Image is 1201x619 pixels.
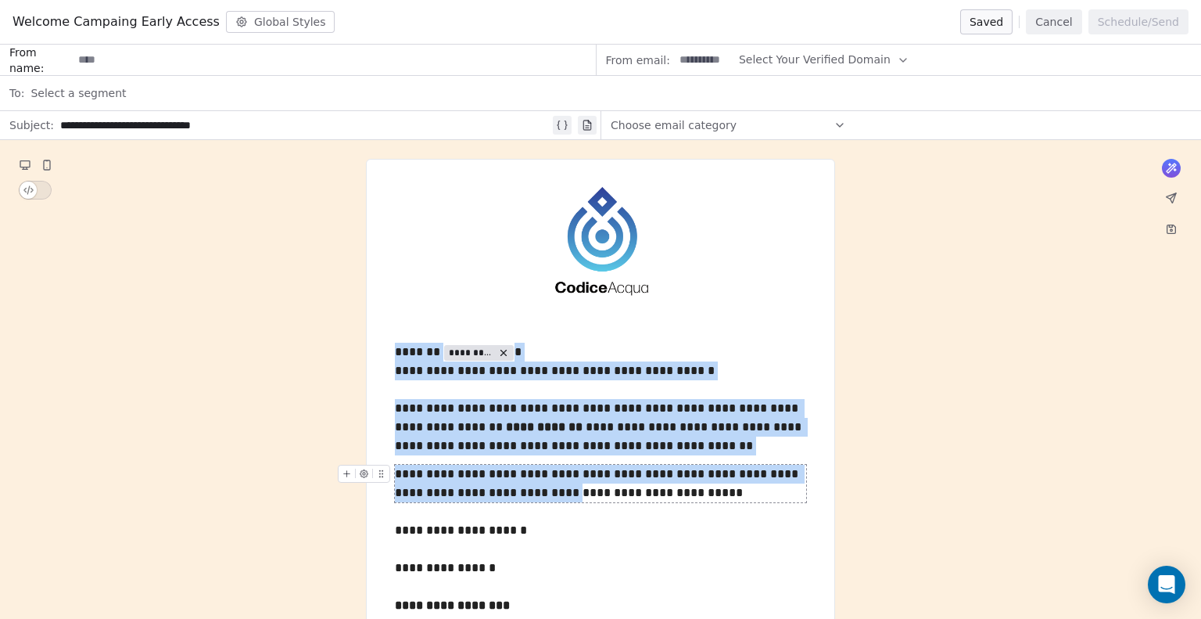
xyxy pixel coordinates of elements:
span: Select a segment [30,85,126,101]
button: Cancel [1026,9,1081,34]
span: From name: [9,45,72,76]
span: Welcome Campaing Early Access [13,13,220,31]
button: Schedule/Send [1088,9,1188,34]
span: To: [9,85,24,101]
div: Open Intercom Messenger [1148,566,1185,603]
button: Global Styles [226,11,335,33]
span: Subject: [9,117,54,138]
button: Saved [960,9,1013,34]
span: Select Your Verified Domain [739,52,891,68]
span: Choose email category [611,117,737,133]
span: From email: [606,52,670,68]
